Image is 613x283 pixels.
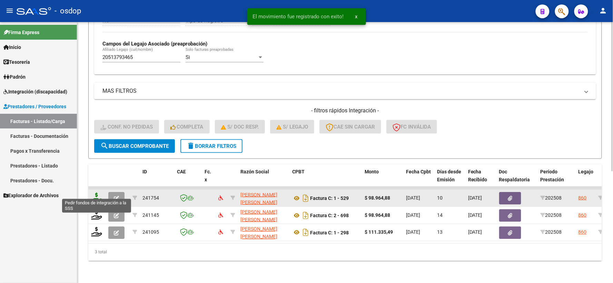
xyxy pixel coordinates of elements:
[468,169,487,182] span: Fecha Recibido
[240,226,277,240] span: [PERSON_NAME] [PERSON_NAME]
[289,164,362,195] datatable-header-cell: CPBT
[541,169,564,182] span: Período Prestación
[579,229,587,236] div: 860
[468,230,482,235] span: [DATE]
[468,212,482,218] span: [DATE]
[406,212,420,218] span: [DATE]
[310,213,349,218] strong: Factura C: 2 - 698
[538,164,576,195] datatable-header-cell: Período Prestación
[6,7,14,15] mat-icon: menu
[499,169,530,182] span: Doc Respaldatoria
[94,107,596,114] h4: - filtros rápidos Integración -
[310,195,349,201] strong: Factura C: 1 - 529
[365,169,379,174] span: Monto
[579,194,587,202] div: 860
[3,73,26,81] span: Padrón
[100,143,169,149] span: Buscar Comprobante
[205,169,211,182] span: Fc. x
[177,169,186,174] span: CAE
[276,124,308,130] span: S/ legajo
[301,227,310,238] i: Descargar documento
[102,87,580,95] mat-panel-title: MAS FILTROS
[350,10,363,23] button: x
[142,169,147,174] span: ID
[541,195,562,201] span: 202508
[142,212,159,218] span: 241145
[240,209,277,223] span: [PERSON_NAME] [PERSON_NAME]
[55,3,81,19] span: - osdop
[187,143,236,149] span: Borrar Filtros
[174,164,202,195] datatable-header-cell: CAE
[437,230,443,235] span: 13
[3,88,67,95] span: Integración (discapacidad)
[301,210,310,221] i: Descargar documento
[386,120,437,134] button: FC Inválida
[253,13,344,20] span: El movimiento fue registrado con exito!
[187,142,195,150] mat-icon: delete
[465,164,496,195] datatable-header-cell: Fecha Recibido
[541,230,562,235] span: 202508
[215,120,265,134] button: S/ Doc Resp.
[100,124,153,130] span: Conf. no pedidas
[240,191,287,205] div: 20385981490
[393,124,431,130] span: FC Inválida
[576,164,596,195] datatable-header-cell: Legajo
[3,192,59,199] span: Explorador de Archivos
[240,225,287,240] div: 27374479666
[170,124,204,130] span: Completa
[180,139,243,153] button: Borrar Filtros
[437,195,443,201] span: 10
[202,164,216,195] datatable-header-cell: Fc. x
[301,193,310,204] i: Descargar documento
[292,169,305,174] span: CPBT
[102,41,207,47] strong: Campos del Legajo Asociado (preaprobación)
[240,169,269,174] span: Razón Social
[468,195,482,201] span: [DATE]
[142,230,159,235] span: 241095
[599,7,607,15] mat-icon: person
[240,208,287,223] div: 27326203446
[3,29,39,36] span: Firma Express
[406,169,431,174] span: Fecha Cpbt
[3,58,30,66] span: Tesorería
[319,120,381,134] button: CAE SIN CARGAR
[186,54,190,60] span: Si
[579,211,587,219] div: 860
[579,169,594,174] span: Legajo
[365,212,390,218] strong: $ 98.964,88
[240,192,277,205] span: [PERSON_NAME] [PERSON_NAME]
[403,164,434,195] datatable-header-cell: Fecha Cpbt
[164,120,210,134] button: Completa
[140,164,174,195] datatable-header-cell: ID
[310,230,349,235] strong: Factura C: 1 - 298
[142,195,159,201] span: 241754
[496,164,538,195] datatable-header-cell: Doc Respaldatoria
[437,169,461,182] span: Días desde Emisión
[406,195,420,201] span: [DATE]
[365,230,393,235] strong: $ 111.335,49
[94,120,159,134] button: Conf. no pedidas
[100,142,109,150] mat-icon: search
[365,195,390,201] strong: $ 98.964,88
[270,120,314,134] button: S/ legajo
[541,212,562,218] span: 202508
[362,164,403,195] datatable-header-cell: Monto
[3,103,66,110] span: Prestadores / Proveedores
[434,164,465,195] datatable-header-cell: Días desde Emisión
[221,124,259,130] span: S/ Doc Resp.
[94,139,175,153] button: Buscar Comprobante
[94,83,596,99] mat-expansion-panel-header: MAS FILTROS
[238,164,289,195] datatable-header-cell: Razón Social
[406,230,420,235] span: [DATE]
[326,124,375,130] span: CAE SIN CARGAR
[88,244,602,261] div: 3 total
[3,43,21,51] span: Inicio
[355,13,358,20] span: x
[437,212,443,218] span: 14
